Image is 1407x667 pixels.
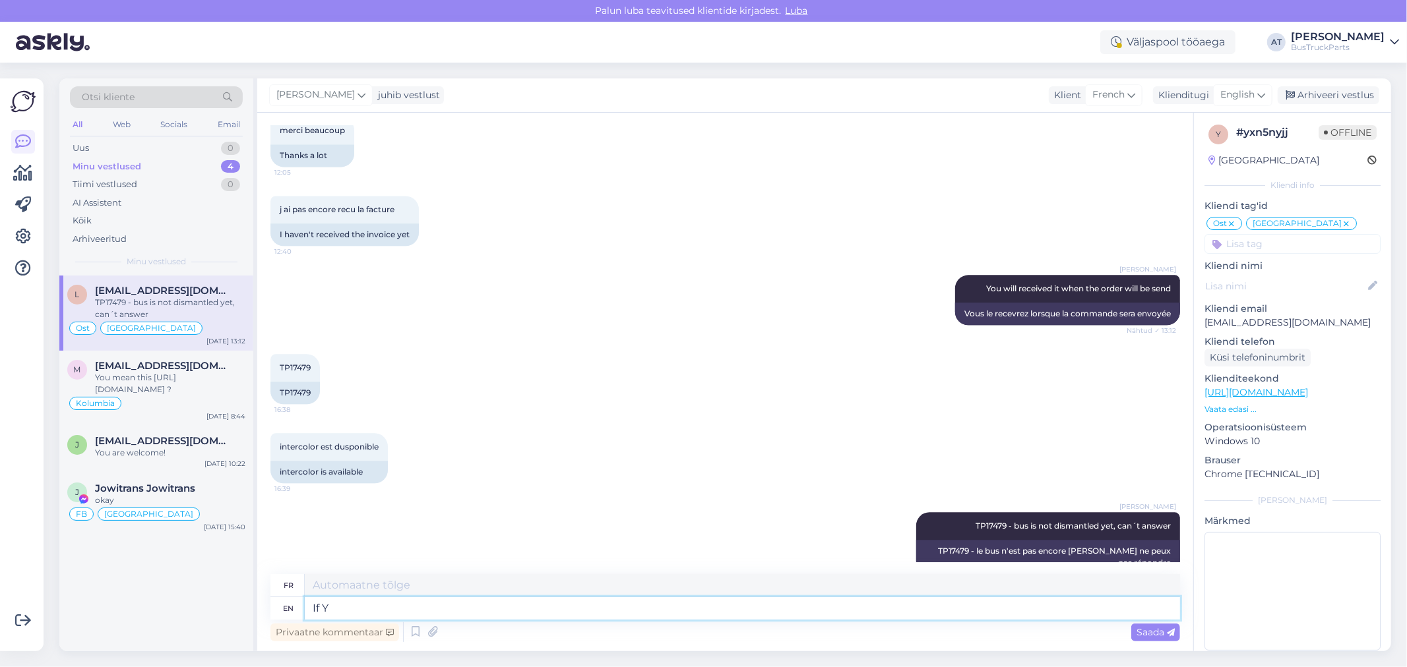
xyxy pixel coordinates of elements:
[284,574,294,596] div: fr
[204,522,245,532] div: [DATE] 15:40
[1278,86,1379,104] div: Arhiveeri vestlus
[1119,264,1176,274] span: [PERSON_NAME]
[1213,219,1227,227] span: Ost
[1204,403,1381,415] p: Vaata edasi ...
[270,382,320,404] div: TP17479
[1204,179,1381,191] div: Kliendi info
[95,435,232,447] span: johnjadergaviria@gmail.com
[280,442,379,451] span: intercolor est dusponible
[1100,30,1235,54] div: Väljaspool tööaega
[1137,626,1175,638] span: Saada
[976,521,1171,531] span: TP17479 - bus is not dismantled yet, can´t answer
[204,459,245,469] div: [DATE] 10:22
[1236,125,1319,140] div: # yxn5nyjj
[95,372,245,395] div: You mean this [URL][DOMAIN_NAME] ?
[270,461,388,483] div: intercolor is available
[1319,125,1377,140] span: Offline
[1267,33,1286,51] div: AT
[95,285,232,297] span: lioudof@gmail.com
[1291,32,1385,42] div: [PERSON_NAME]
[1092,88,1125,102] span: French
[1291,42,1385,53] div: BusTruckParts
[73,178,137,191] div: Tiimi vestlused
[95,360,232,372] span: mrjapan68@hotmail.com
[1204,372,1381,386] p: Klienditeekond
[1204,234,1381,254] input: Lisa tag
[284,597,294,620] div: en
[73,160,141,173] div: Minu vestlused
[1208,154,1319,167] div: [GEOGRAPHIC_DATA]
[1253,219,1342,227] span: [GEOGRAPHIC_DATA]
[206,411,245,421] div: [DATE] 8:44
[107,324,196,332] span: [GEOGRAPHIC_DATA]
[986,283,1171,293] span: You will received it when the order will be send
[1204,199,1381,213] p: Kliendi tag'id
[1204,453,1381,467] p: Brauser
[1204,467,1381,481] p: Chrome [TECHNICAL_ID]
[104,510,193,518] span: [GEOGRAPHIC_DATA]
[95,447,245,459] div: You are welcome!
[955,303,1180,325] div: Vous le recevrez lorsque la commande sera envoyée
[75,289,80,299] span: l
[73,196,121,210] div: AI Assistent
[127,256,186,268] span: Minu vestlused
[1204,335,1381,349] p: Kliendi telefon
[221,178,240,191] div: 0
[206,336,245,346] div: [DATE] 13:12
[1204,316,1381,330] p: [EMAIL_ADDRESS][DOMAIN_NAME]
[1216,129,1221,139] span: y
[75,440,79,449] span: j
[782,5,812,16] span: Luba
[1127,326,1176,335] span: Nähtud ✓ 13:12
[1204,349,1311,366] div: Küsi telefoninumbrit
[305,597,1180,620] textarea: If
[70,116,85,133] div: All
[1204,514,1381,528] p: Märkmed
[110,116,133,133] div: Web
[75,487,79,497] span: J
[274,167,324,177] span: 12:05
[274,484,324,494] span: 16:39
[280,125,345,135] span: merci beaucoup
[274,246,324,256] span: 12:40
[95,297,245,320] div: TP17479 - bus is not dismantled yet, can´t answer
[11,89,36,114] img: Askly Logo
[95,494,245,506] div: okay
[1204,434,1381,448] p: Windows 10
[73,214,92,227] div: Kõik
[916,540,1180,574] div: TP17479 - le bus n'est pas encore [PERSON_NAME] ne peux pas répondre
[1220,88,1255,102] span: English
[276,88,355,102] span: [PERSON_NAME]
[76,399,115,407] span: Kolumbia
[1153,88,1209,102] div: Klienditugi
[270,623,399,641] div: Privaatne kommentaar
[270,223,419,246] div: I haven't received the invoice yet
[158,116,190,133] div: Socials
[73,233,127,246] div: Arhiveeritud
[373,88,440,102] div: juhib vestlust
[74,364,81,374] span: m
[1119,502,1176,511] span: [PERSON_NAME]
[221,160,240,173] div: 4
[1204,259,1381,273] p: Kliendi nimi
[215,116,243,133] div: Email
[73,142,89,155] div: Uus
[280,204,394,214] span: j ai pas encore recu la facture
[270,144,354,167] div: Thanks a lot
[95,482,195,494] span: Jowitrans Jowitrans
[1204,420,1381,434] p: Operatsioonisüsteem
[82,90,135,104] span: Otsi kliente
[1204,494,1381,506] div: [PERSON_NAME]
[1204,302,1381,316] p: Kliendi email
[1204,386,1308,398] a: [URL][DOMAIN_NAME]
[76,510,87,518] span: FB
[221,142,240,155] div: 0
[76,324,90,332] span: Ost
[1205,279,1365,293] input: Lisa nimi
[274,405,324,415] span: 16:38
[280,362,311,372] span: TP17479
[1291,32,1399,53] a: [PERSON_NAME]BusTruckParts
[1049,88,1081,102] div: Klient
